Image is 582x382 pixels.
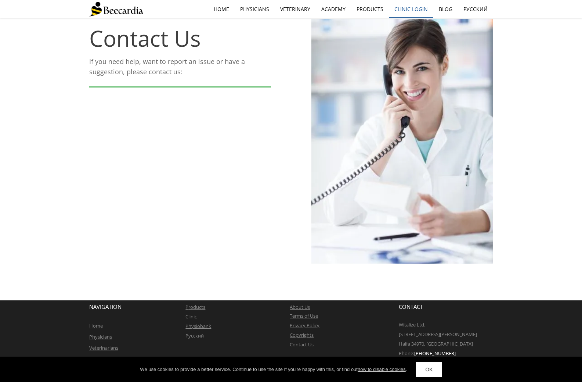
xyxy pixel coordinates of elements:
[290,332,314,338] a: Copyrights
[290,322,319,329] a: Privacy Policy
[275,1,316,18] a: Veterinary
[89,2,143,17] img: Beecardia
[208,1,235,18] a: home
[290,313,318,319] a: Terms of Use
[185,332,204,339] a: Русский
[185,313,197,320] a: Clinic
[89,322,103,329] a: Home
[89,57,245,76] span: If you need help, want to report an issue or have a suggestion, please contact us:
[399,340,473,347] span: Haifa 34970, [GEOGRAPHIC_DATA]
[316,1,351,18] a: Academy
[458,1,493,18] a: Русский
[399,321,425,328] span: Witalize Ltd.
[358,367,406,372] a: how to disable cookies
[89,344,118,351] a: Veterinarians
[89,23,201,53] span: Contact Us
[399,350,414,357] span: Phone:
[389,1,433,18] a: Clinic Login
[290,341,314,348] a: Contact Us
[433,1,458,18] a: Blog
[235,1,275,18] a: Physicians
[89,356,109,362] a: Academy
[290,304,310,310] a: About Us
[89,333,112,340] a: Physicians
[89,303,122,310] span: NAVIGATION
[414,350,456,357] span: [PHONE_NUMBER]
[399,303,423,310] span: CONTACT
[185,323,211,329] a: Physiobank
[140,366,407,373] div: We use cookies to provide a better service. Continue to use the site If you're happy with this, o...
[185,304,188,310] a: P
[416,362,442,377] a: OK
[351,1,389,18] a: Products
[188,304,205,310] a: roducts
[399,331,477,338] span: [STREET_ADDRESS][PERSON_NAME]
